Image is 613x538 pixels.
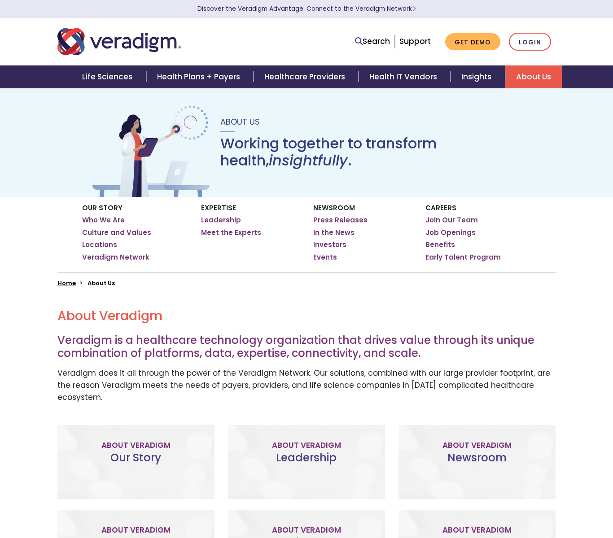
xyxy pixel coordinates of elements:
[235,452,378,478] h3: Leadership
[406,439,548,451] p: About Veradigm
[412,4,416,13] span: Learn More
[82,253,149,262] a: Veradigm Network
[254,65,359,88] a: Healthcare Providers
[65,439,207,451] p: About Veradigm
[146,65,254,88] a: Health Plans + Payers
[220,116,260,127] span: About Us
[406,524,548,536] p: About Veradigm
[235,524,378,536] p: About Veradigm
[57,367,556,404] p: Veradigm does it all through the power of the Veradigm Network. Our solutions, combined with our ...
[406,452,548,478] h3: Newsroom
[235,439,378,451] p: About Veradigm
[445,33,500,51] a: Get Demo
[313,240,346,249] a: Investors
[359,65,451,88] a: Health IT Vendors
[509,33,551,51] a: Login
[65,524,207,536] p: About Veradigm
[425,216,478,225] a: Join Our Team
[399,36,431,47] a: Support
[197,4,416,13] a: Discover the Veradigm Advantage: Connect to the Veradigm NetworkLearn More
[425,228,476,237] a: Job Openings
[201,216,241,225] a: Leadership
[57,279,76,287] a: Home
[313,216,368,225] a: Press Releases
[82,228,151,237] a: Culture and Values
[71,65,146,88] a: Life Sciences
[355,35,390,48] a: Search
[57,334,556,360] h3: Veradigm is a healthcare technology organization that drives value through its unique combination...
[57,27,181,56] img: Veradigm logo
[57,308,556,324] h2: About Veradigm
[82,216,125,225] a: Who We Are
[451,65,505,88] a: Insights
[425,253,501,262] a: Early Talent Program
[313,228,355,237] a: In the News
[313,253,337,262] a: Events
[201,228,261,237] a: Meet the Experts
[269,150,348,170] em: insightfully
[505,65,562,88] a: About Us
[65,452,207,478] h3: Our Story
[425,240,455,249] a: Benefits
[220,135,524,169] h1: Working together to transform health, .
[82,240,117,249] a: Locations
